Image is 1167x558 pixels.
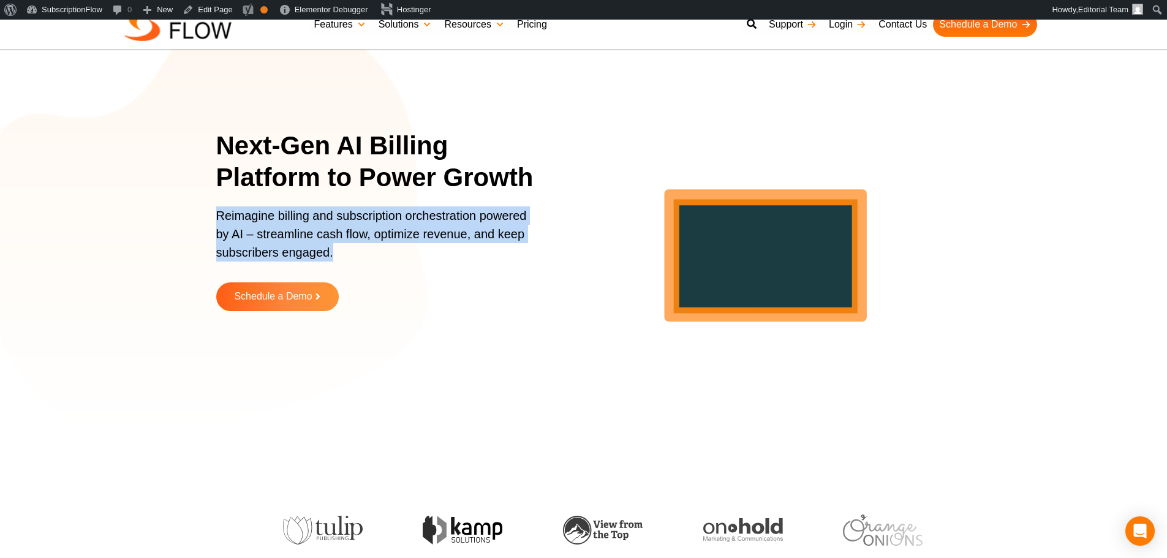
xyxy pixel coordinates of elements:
[260,6,268,13] div: OK
[216,130,550,194] h1: Next-Gen AI Billing Platform to Power Growth
[823,12,872,37] a: Login
[372,12,439,37] a: Solutions
[933,12,1037,37] a: Schedule a Demo
[234,292,312,302] span: Schedule a Demo
[308,12,372,37] a: Features
[562,516,642,545] img: view-from-the-top
[1125,516,1155,546] div: Open Intercom Messenger
[422,516,502,545] img: kamp-solution
[842,515,922,546] img: orange-onions
[124,9,232,41] img: Subscriptionflow
[702,518,782,543] img: onhold-marketing
[1078,5,1128,14] span: Editorial Team
[216,206,535,274] p: Reimagine billing and subscription orchestration powered by AI – streamline cash flow, optimize r...
[763,12,823,37] a: Support
[216,282,339,311] a: Schedule a Demo
[872,12,933,37] a: Contact Us
[438,12,510,37] a: Resources
[282,516,362,545] img: tulip-publishing
[511,12,553,37] a: Pricing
